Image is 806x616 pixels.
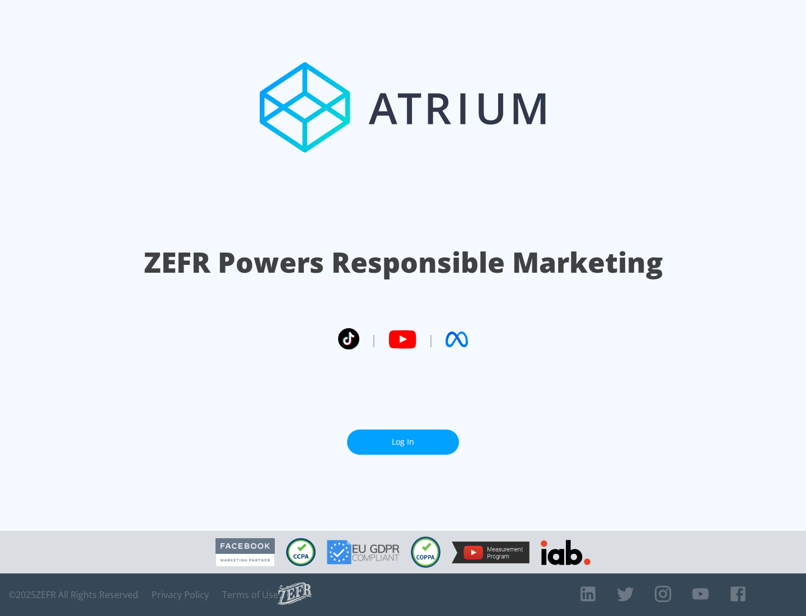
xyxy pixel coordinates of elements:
a: Log In [347,430,459,455]
span: | [428,331,434,348]
img: CCPA Compliant [286,538,316,566]
span: © 2025 ZEFR All Rights Reserved [8,589,138,600]
img: YouTube Measurement Program [452,542,529,563]
a: Privacy Policy [152,589,209,600]
img: Facebook Marketing Partner [215,538,275,567]
img: IAB [541,540,591,565]
img: COPPA Compliant [411,536,441,568]
img: GDPR Compliant [327,540,400,564]
a: Terms of Use [222,589,278,600]
h1: ZEFR Powers Responsible Marketing [144,243,663,282]
span: | [371,331,377,348]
